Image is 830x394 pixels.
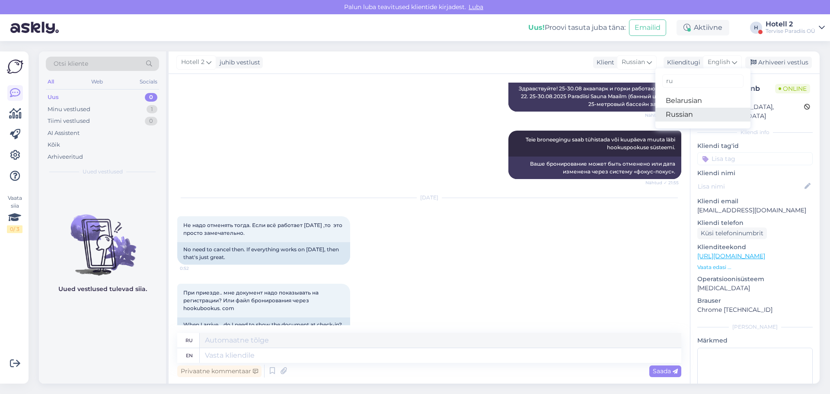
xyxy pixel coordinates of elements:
span: Russian [622,58,645,67]
p: Operatsioonisüsteem [697,275,813,284]
div: All [46,76,56,87]
button: Emailid [629,19,666,36]
div: Minu vestlused [48,105,90,114]
div: en [186,348,193,363]
div: 0 [145,93,157,102]
span: Nähtud ✓ 21:54 [645,112,679,119]
p: [EMAIL_ADDRESS][DOMAIN_NAME] [697,206,813,215]
div: 1 [147,105,157,114]
p: Märkmed [697,336,813,345]
p: Klienditeekond [697,243,813,252]
a: Russian [655,108,750,122]
span: Teie broneegingu saab tühistada või kuupäeva muuta läbi hookuspookuse süsteemi. [526,136,677,151]
div: No need to cancel then. If everything works on [DATE], then that's just great. [177,242,350,265]
div: Kõik [48,141,60,149]
div: Klienditugi [664,58,700,67]
p: Kliendi nimi [697,169,813,178]
input: Kirjuta, millist tag'i otsid [662,74,744,88]
img: No chats [39,199,166,277]
p: Vaata edasi ... [697,263,813,271]
div: Kliendi info [697,128,813,136]
div: 0 [145,117,157,125]
b: Uus! [528,23,545,32]
div: [PERSON_NAME] [697,323,813,331]
div: Vaata siia [7,194,22,233]
a: Hotell 2Tervise Paradiis OÜ [766,21,825,35]
p: Chrome [TECHNICAL_ID] [697,305,813,314]
span: Не надо отменять тогда. Если всё работает [DATE] ,то это просто замечательно. [183,222,344,236]
div: Ваше бронирование может быть отменено или дата изменена через систему «фокус-покус». [508,157,681,179]
div: [GEOGRAPHIC_DATA], [GEOGRAPHIC_DATA] [700,103,804,121]
div: Hotell 2 [766,21,815,28]
a: Belarusian [655,94,750,108]
div: Privaatne kommentaar [177,365,262,377]
p: [MEDICAL_DATA] [697,284,813,293]
img: Askly Logo [7,58,23,75]
p: Kliendi email [697,197,813,206]
span: Otsi kliente [54,59,88,68]
span: Saada [653,367,678,375]
input: Lisa nimi [698,182,803,191]
p: Kliendi tag'id [697,141,813,151]
p: Kliendi telefon [697,218,813,227]
input: Lisa tag [697,152,813,165]
div: Socials [138,76,159,87]
div: Здравствуйте! 25-30.08 аквапарк и горки работают с 11 до 22. 25-30.08.2025 Paradiisi Sauna Maailm... [508,81,681,112]
span: 0:52 [180,265,212,272]
span: Luba [466,3,486,11]
p: Uued vestlused tulevad siia. [58,285,147,294]
span: Nähtud ✓ 21:55 [645,179,679,186]
div: Arhiveeri vestlus [745,57,812,68]
span: English [708,58,730,67]
div: Proovi tasuta juba täna: [528,22,626,33]
div: Tiimi vestlused [48,117,90,125]
span: При приезде.. мне документ надо показывать на регистрации? Или файл бронирования через hookubooku... [183,289,320,311]
div: Tervise Paradiis OÜ [766,28,815,35]
div: Web [89,76,105,87]
div: Klient [593,58,614,67]
div: Küsi telefoninumbrit [697,227,767,239]
div: AI Assistent [48,129,80,138]
span: Uued vestlused [83,168,123,176]
span: Hotell 2 [181,58,204,67]
div: ru [185,333,193,348]
span: Hotell 2 [646,124,679,130]
div: Uus [48,93,59,102]
a: [URL][DOMAIN_NAME] [697,252,765,260]
div: [DATE] [177,194,681,202]
p: Brauser [697,296,813,305]
div: Arhiveeritud [48,153,83,161]
span: Online [775,84,810,93]
div: H [750,22,762,34]
div: juhib vestlust [216,58,260,67]
div: 0 / 3 [7,225,22,233]
div: Aktiivne [677,20,729,35]
div: When I arrive... do I need to show the document at check-in? Or the booking file via [177,317,350,340]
